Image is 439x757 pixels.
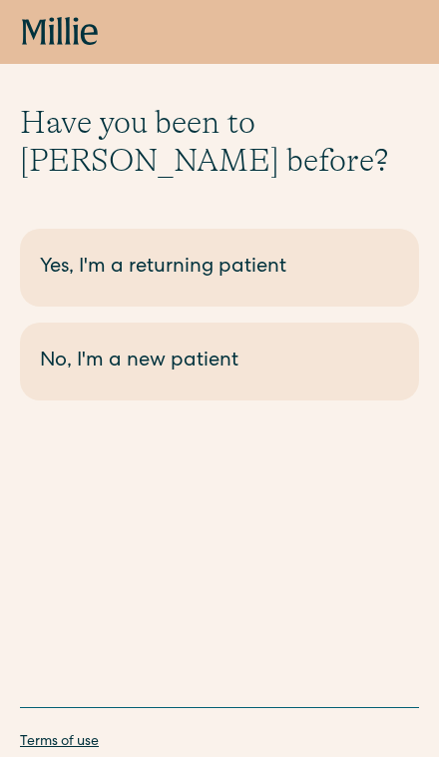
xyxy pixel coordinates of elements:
a: No, I'm a new patient [20,323,419,400]
a: Terms of use [20,732,99,753]
div: No, I'm a new patient [40,347,399,377]
a: Yes, I'm a returning patient [20,229,419,307]
div: Yes, I'm a returning patient [40,253,399,283]
h1: Have you been to [PERSON_NAME] before? [20,104,419,181]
